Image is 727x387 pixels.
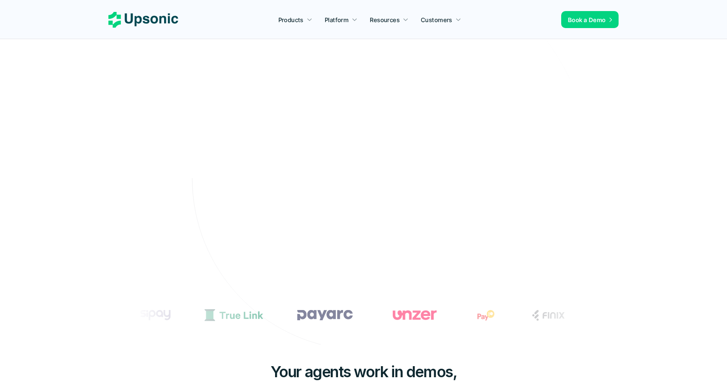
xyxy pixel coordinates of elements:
[390,205,464,226] a: Book a Demo
[215,69,512,126] h2: Agentic AI Platform for FinTech Operations
[325,15,349,24] p: Platform
[568,15,606,24] p: Book a Demo
[421,15,452,24] p: Customers
[278,15,304,24] p: Products
[561,11,619,28] a: Book a Demo
[273,208,368,221] p: Play with interactive demo
[225,151,502,176] p: From onboarding to compliance to settlement to autonomous control. Work with %82 more efficiency ...
[270,362,457,381] span: Your agents work in demos,
[263,204,386,226] a: Play with interactive demo
[273,12,318,27] a: Products
[400,209,447,221] p: Book a Demo
[370,15,400,24] p: Resources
